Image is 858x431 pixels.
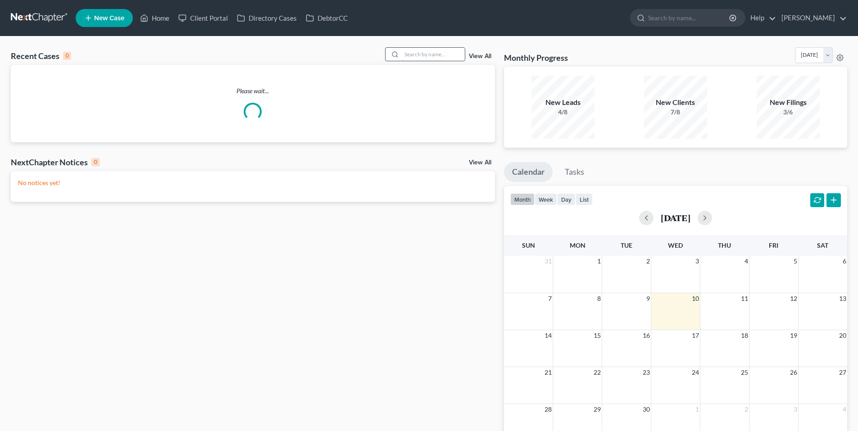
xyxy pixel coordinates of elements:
span: 3 [695,256,700,267]
span: 13 [838,293,847,304]
span: 25 [740,367,749,378]
a: Home [136,10,174,26]
p: Please wait... [11,86,495,95]
input: Search by name... [648,9,731,26]
span: 26 [789,367,798,378]
span: 15 [593,330,602,341]
span: Thu [718,241,731,249]
span: 2 [744,404,749,415]
span: 30 [642,404,651,415]
a: Calendar [504,162,553,182]
span: New Case [94,15,124,22]
a: Directory Cases [232,10,301,26]
div: 7/8 [644,108,707,117]
span: 12 [789,293,798,304]
span: 14 [544,330,553,341]
div: 0 [63,52,71,60]
div: 0 [91,158,100,166]
span: Sun [522,241,535,249]
div: NextChapter Notices [11,157,100,168]
span: Mon [570,241,586,249]
span: 1 [596,256,602,267]
a: Help [746,10,776,26]
input: Search by name... [402,48,465,61]
span: 31 [544,256,553,267]
a: DebtorCC [301,10,352,26]
span: 23 [642,367,651,378]
span: Fri [769,241,778,249]
span: 4 [744,256,749,267]
span: 9 [645,293,651,304]
span: 16 [642,330,651,341]
a: View All [469,53,491,59]
div: New Filings [757,97,820,108]
span: 7 [547,293,553,304]
p: No notices yet! [18,178,488,187]
span: 19 [789,330,798,341]
div: New Clients [644,97,707,108]
span: 6 [842,256,847,267]
span: 18 [740,330,749,341]
button: list [576,193,593,205]
span: Wed [668,241,683,249]
div: New Leads [531,97,595,108]
button: week [535,193,557,205]
span: 10 [691,293,700,304]
span: 22 [593,367,602,378]
div: 3/6 [757,108,820,117]
button: month [510,193,535,205]
a: Client Portal [174,10,232,26]
span: Tue [621,241,632,249]
a: View All [469,159,491,166]
span: Sat [817,241,828,249]
span: 5 [793,256,798,267]
span: 4 [842,404,847,415]
h3: Monthly Progress [504,52,568,63]
span: 11 [740,293,749,304]
a: [PERSON_NAME] [777,10,847,26]
span: 21 [544,367,553,378]
span: 28 [544,404,553,415]
div: 4/8 [531,108,595,117]
span: 17 [691,330,700,341]
span: 8 [596,293,602,304]
a: Tasks [557,162,592,182]
span: 24 [691,367,700,378]
div: Recent Cases [11,50,71,61]
span: 1 [695,404,700,415]
span: 3 [793,404,798,415]
h2: [DATE] [661,213,690,222]
span: 20 [838,330,847,341]
span: 2 [645,256,651,267]
span: 27 [838,367,847,378]
button: day [557,193,576,205]
span: 29 [593,404,602,415]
